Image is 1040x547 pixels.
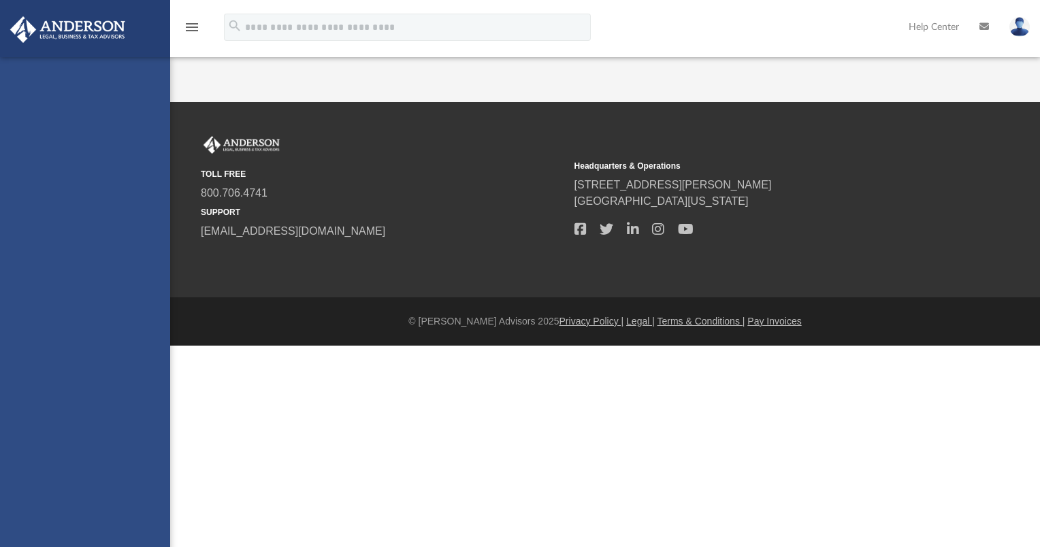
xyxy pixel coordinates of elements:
small: SUPPORT [201,206,565,218]
a: Terms & Conditions | [657,316,745,327]
a: 800.706.4741 [201,187,267,199]
img: User Pic [1009,17,1030,37]
a: [EMAIL_ADDRESS][DOMAIN_NAME] [201,225,385,237]
a: Privacy Policy | [559,316,624,327]
a: menu [184,26,200,35]
a: Legal | [626,316,655,327]
img: Anderson Advisors Platinum Portal [6,16,129,43]
a: [STREET_ADDRESS][PERSON_NAME] [574,179,772,190]
a: Pay Invoices [747,316,801,327]
small: TOLL FREE [201,168,565,180]
img: Anderson Advisors Platinum Portal [201,136,282,154]
i: menu [184,19,200,35]
div: © [PERSON_NAME] Advisors 2025 [170,314,1040,329]
small: Headquarters & Operations [574,160,939,172]
i: search [227,18,242,33]
a: [GEOGRAPHIC_DATA][US_STATE] [574,195,749,207]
